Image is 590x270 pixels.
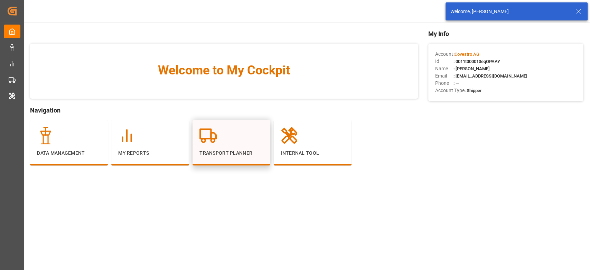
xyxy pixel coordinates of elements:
span: : Shipper [465,88,482,93]
span: : 0011t000013eqOPAAY [453,59,500,64]
div: Welcome, [PERSON_NAME] [450,8,569,15]
span: My Info [428,29,583,38]
p: Internal Tool [281,150,345,157]
span: : [PERSON_NAME] [453,66,490,71]
span: : — [453,81,459,86]
span: Email [435,72,453,80]
span: : [453,52,479,57]
p: Data Management [37,150,101,157]
span: Account [435,51,453,58]
span: Id [435,58,453,65]
span: Phone [435,80,453,87]
span: Account Type [435,87,465,94]
span: Covestro AG [455,52,479,57]
span: : [EMAIL_ADDRESS][DOMAIN_NAME] [453,73,527,79]
span: Welcome to My Cockpit [44,61,404,80]
span: Name [435,65,453,72]
p: My Reports [118,150,182,157]
p: Transport Planner [199,150,263,157]
span: Navigation [30,106,418,115]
